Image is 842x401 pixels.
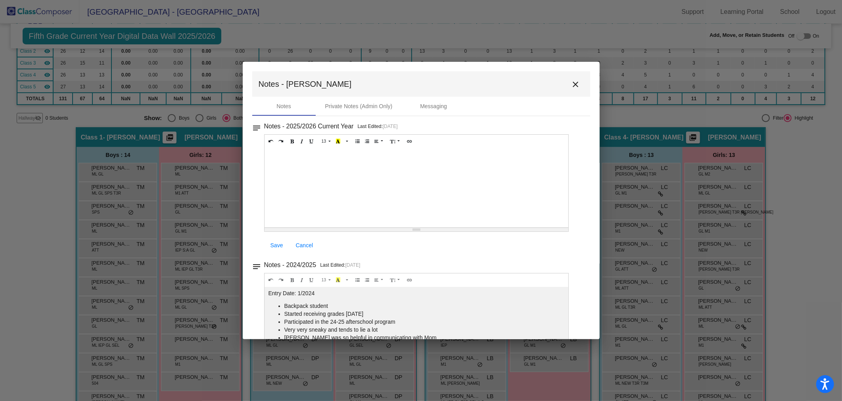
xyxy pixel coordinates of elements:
[319,275,334,285] button: Font Size
[343,137,351,146] button: More Color
[297,137,307,146] button: Italic (CTRL+I)
[284,334,565,342] li: [PERSON_NAME] was so helpful in communicating with Mom
[319,137,334,146] button: Font Size
[353,137,363,146] button: Unordered list (CTRL+SHIFT+NUM7)
[252,260,262,269] mat-icon: notes
[267,137,276,146] button: Undo (CTRL+Z)
[343,275,351,285] button: More Color
[362,137,372,146] button: Ordered list (CTRL+SHIFT+NUM8)
[296,242,313,248] span: Cancel
[333,137,343,146] button: Recent Color
[259,78,352,90] span: Notes - [PERSON_NAME]
[284,318,565,326] li: Participated in the 24-25 afterschool program
[297,275,307,285] button: Italic (CTRL+I)
[269,289,565,297] p: Entry Date: 1/2024
[276,275,286,285] button: Redo (CTRL+Y)
[264,260,316,271] h3: Notes - 2024/2025
[284,326,565,334] li: Very very sneaky and tends to lie a lot
[264,121,354,132] h3: Notes - 2025/2026 Current Year
[270,242,283,248] span: Save
[284,302,565,310] li: Backpack student
[362,275,372,285] button: Ordered list (CTRL+SHIFT+NUM8)
[372,137,386,146] button: Paragraph
[405,137,414,146] button: Link (CTRL+K)
[357,122,397,130] p: Last Edited:
[307,275,317,285] button: Underline (CTRL+U)
[265,228,569,231] div: Resize
[383,124,398,129] span: [DATE]
[267,275,276,285] button: Undo (CTRL+Z)
[288,275,298,285] button: Bold (CTRL+B)
[388,275,403,285] button: Line Height
[276,102,291,111] div: Notes
[372,275,386,285] button: Paragraph
[388,137,403,146] button: Line Height
[405,275,414,285] button: Link (CTRL+K)
[252,121,262,130] mat-icon: notes
[333,275,343,285] button: Recent Color
[345,262,361,268] span: [DATE]
[325,102,393,111] div: Private Notes (Admin Only)
[288,137,298,146] button: Bold (CTRL+B)
[284,310,565,318] li: Started receiving grades [DATE]
[322,277,326,282] span: 13
[276,137,286,146] button: Redo (CTRL+Y)
[307,137,317,146] button: Underline (CTRL+U)
[571,80,581,89] mat-icon: close
[420,102,447,111] div: Messaging
[322,139,326,143] span: 13
[353,275,363,285] button: Unordered list (CTRL+SHIFT+NUM7)
[320,261,360,269] p: Last Edited:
